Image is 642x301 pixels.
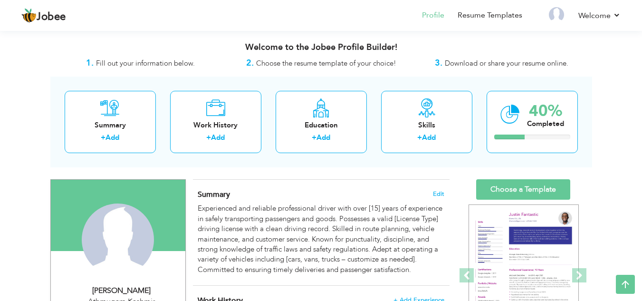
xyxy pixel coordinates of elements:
div: 40% [527,103,564,119]
a: Welcome [578,10,621,21]
a: Add [422,133,436,142]
strong: 1. [86,57,94,69]
span: Choose the resume template of your choice! [256,58,396,68]
div: Summary [72,120,148,130]
a: Add [105,133,119,142]
img: Sadaqat Ali [82,204,154,276]
a: Profile [422,10,444,21]
label: + [312,133,316,143]
img: Profile Img [549,7,564,22]
strong: 3. [435,57,442,69]
a: Jobee [21,8,66,23]
span: Jobee [37,12,66,22]
div: Completed [527,119,564,129]
span: Edit [433,191,444,197]
h4: Adding a summary is a quick and easy way to highlight your experience and interests. [198,190,444,199]
div: Work History [178,120,254,130]
a: Add [211,133,225,142]
div: [PERSON_NAME] [58,285,185,296]
label: + [101,133,105,143]
a: Add [316,133,330,142]
span: Summary [198,189,230,200]
div: Education [283,120,359,130]
label: + [417,133,422,143]
span: Download or share your resume online. [445,58,568,68]
label: + [206,133,211,143]
a: Choose a Template [476,179,570,200]
a: Resume Templates [458,10,522,21]
strong: 2. [246,57,254,69]
div: Experienced and reliable professional driver with over [15] years of experience in safely transpo... [198,204,444,275]
span: Fill out your information below. [96,58,195,68]
img: jobee.io [21,8,37,23]
h3: Welcome to the Jobee Profile Builder! [50,43,592,52]
div: Skills [389,120,465,130]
